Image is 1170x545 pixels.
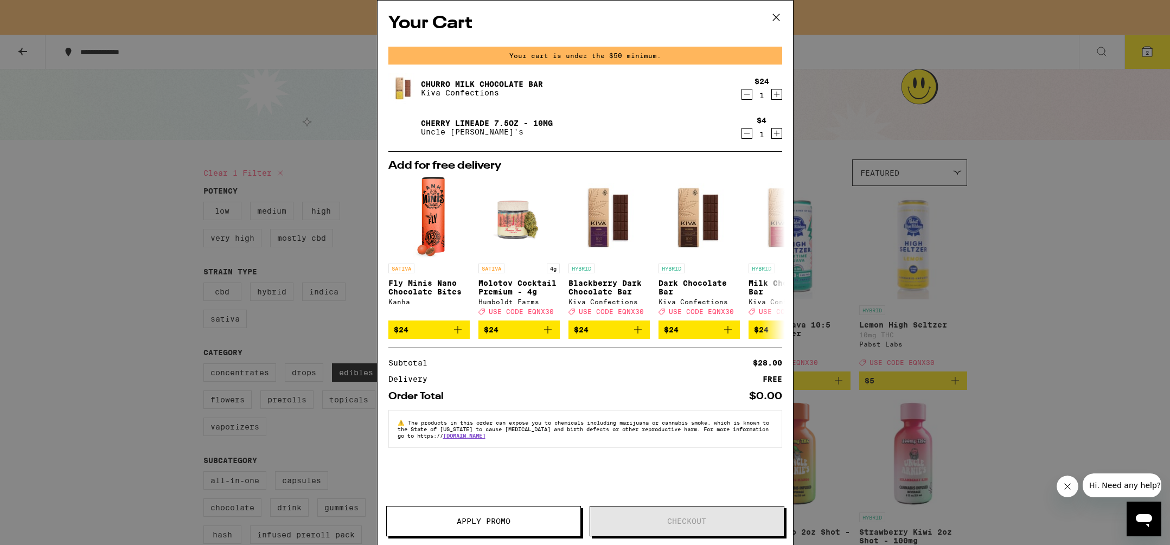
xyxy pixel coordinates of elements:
[457,517,510,525] span: Apply Promo
[478,298,560,305] div: Humboldt Farms
[658,177,740,258] img: Kiva Confections - Dark Chocolate Bar
[398,419,769,439] span: The products in this order can expose you to chemicals including marijuana or cannabis smoke, whi...
[489,308,554,315] span: USE CODE EQNX30
[759,308,824,315] span: USE CODE EQNX30
[568,177,650,258] img: Kiva Confections - Blackberry Dark Chocolate Bar
[771,128,782,139] button: Increment
[1057,476,1078,497] iframe: Close message
[413,177,445,258] img: Kanha - Fly Minis Nano Chocolate Bites
[388,73,419,104] img: Churro Milk Chocolate Bar
[478,177,560,320] a: Open page for Molotov Cocktail Premium - 4g from Humboldt Farms
[388,320,470,339] button: Add to bag
[667,517,706,525] span: Checkout
[1083,473,1161,497] iframe: Message from company
[579,308,644,315] span: USE CODE EQNX30
[574,325,589,334] span: $24
[388,375,435,383] div: Delivery
[658,320,740,339] button: Add to bag
[568,320,650,339] button: Add to bag
[749,177,830,320] a: Open page for Milk Chocolate Bar from Kiva Confections
[478,320,560,339] button: Add to bag
[757,116,766,125] div: $4
[755,77,769,86] div: $24
[749,279,830,296] p: Milk Chocolate Bar
[421,88,543,97] p: Kiva Confections
[664,325,679,334] span: $24
[755,91,769,100] div: 1
[388,279,470,296] p: Fly Minis Nano Chocolate Bites
[749,264,775,273] p: HYBRID
[754,325,769,334] span: $24
[478,279,560,296] p: Molotov Cocktail Premium - 4g
[421,80,543,88] a: Churro Milk Chocolate Bar
[741,128,752,139] button: Decrement
[568,177,650,320] a: Open page for Blackberry Dark Chocolate Bar from Kiva Confections
[421,119,553,127] a: Cherry Limeade 7.5oz - 10mg
[388,161,782,171] h2: Add for free delivery
[658,279,740,296] p: Dark Chocolate Bar
[1127,502,1161,536] iframe: Button to launch messaging window
[398,419,408,426] span: ⚠️
[763,375,782,383] div: FREE
[568,298,650,305] div: Kiva Confections
[388,112,419,143] img: Cherry Limeade 7.5oz - 10mg
[388,11,782,36] h2: Your Cart
[388,177,470,320] a: Open page for Fly Minis Nano Chocolate Bites from Kanha
[388,392,451,401] div: Order Total
[388,47,782,65] div: Your cart is under the $50 minimum.
[757,130,766,139] div: 1
[658,177,740,320] a: Open page for Dark Chocolate Bar from Kiva Confections
[568,264,594,273] p: HYBRID
[394,325,408,334] span: $24
[749,392,782,401] div: $0.00
[547,264,560,273] p: 4g
[388,359,435,367] div: Subtotal
[669,308,734,315] span: USE CODE EQNX30
[386,506,581,536] button: Apply Promo
[388,298,470,305] div: Kanha
[590,506,784,536] button: Checkout
[749,320,830,339] button: Add to bag
[658,298,740,305] div: Kiva Confections
[771,89,782,100] button: Increment
[658,264,685,273] p: HYBRID
[484,325,498,334] span: $24
[443,432,485,439] a: [DOMAIN_NAME]
[753,359,782,367] div: $28.00
[749,298,830,305] div: Kiva Confections
[478,264,504,273] p: SATIVA
[568,279,650,296] p: Blackberry Dark Chocolate Bar
[749,177,830,258] img: Kiva Confections - Milk Chocolate Bar
[478,177,560,258] img: Humboldt Farms - Molotov Cocktail Premium - 4g
[741,89,752,100] button: Decrement
[421,127,553,136] p: Uncle [PERSON_NAME]'s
